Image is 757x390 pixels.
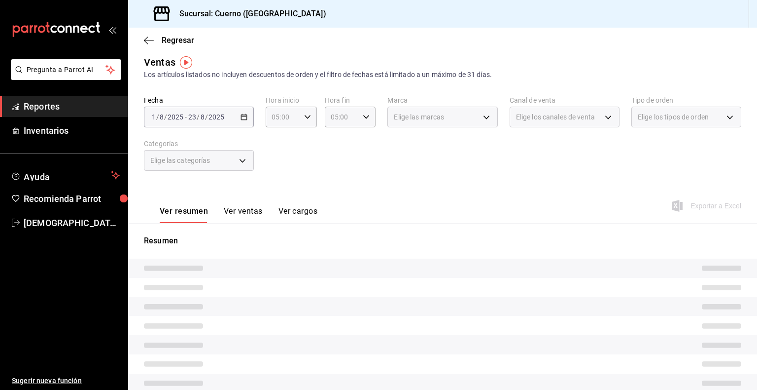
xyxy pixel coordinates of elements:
label: Canal de venta [510,97,619,104]
button: Pregunta a Parrot AI [11,59,121,80]
div: Ventas [144,55,175,70]
label: Categorías [144,140,254,147]
span: / [156,113,159,121]
input: -- [151,113,156,121]
span: / [197,113,200,121]
span: Elige los canales de venta [516,112,595,122]
input: ---- [208,113,225,121]
button: open_drawer_menu [108,26,116,34]
a: Pregunta a Parrot AI [7,72,121,82]
span: Pregunta a Parrot AI [27,65,106,75]
input: -- [200,113,205,121]
span: Sugerir nueva función [12,376,120,386]
span: / [164,113,167,121]
input: -- [159,113,164,121]
img: Tooltip marker [180,56,192,69]
span: Elige los tipos de orden [638,112,709,122]
div: navigation tabs [160,206,317,223]
button: Ver cargos [278,206,318,223]
label: Marca [387,97,497,104]
label: Hora inicio [266,97,317,104]
span: [DEMOGRAPHIC_DATA][PERSON_NAME] [24,216,120,230]
label: Fecha [144,97,254,104]
span: Inventarios [24,124,120,137]
p: Resumen [144,235,741,247]
span: Elige las categorías [150,156,210,165]
span: Elige las marcas [394,112,444,122]
input: ---- [167,113,184,121]
span: Reportes [24,100,120,113]
span: / [205,113,208,121]
span: Ayuda [24,169,107,181]
input: -- [188,113,197,121]
div: Los artículos listados no incluyen descuentos de orden y el filtro de fechas está limitado a un m... [144,70,741,80]
span: Regresar [162,36,194,45]
span: - [185,113,187,121]
button: Ver ventas [224,206,263,223]
span: Recomienda Parrot [24,192,120,205]
button: Regresar [144,36,194,45]
label: Tipo de orden [631,97,741,104]
h3: Sucursal: Cuerno ([GEOGRAPHIC_DATA]) [172,8,326,20]
button: Ver resumen [160,206,208,223]
label: Hora fin [325,97,376,104]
